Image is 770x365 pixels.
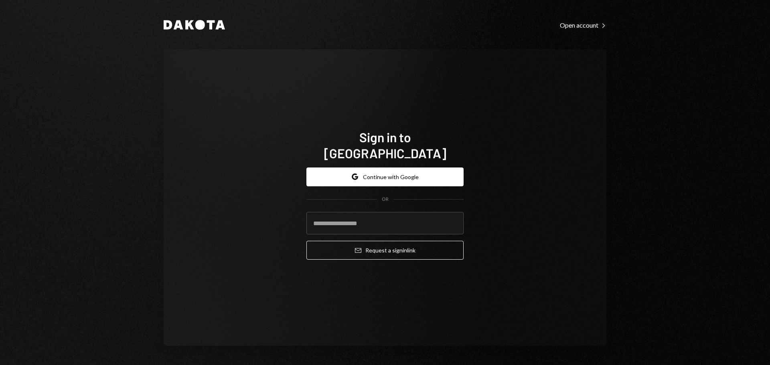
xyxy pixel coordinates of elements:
[306,129,464,161] h1: Sign in to [GEOGRAPHIC_DATA]
[560,21,606,29] div: Open account
[306,167,464,186] button: Continue with Google
[306,241,464,260] button: Request a signinlink
[382,196,389,203] div: OR
[560,20,606,29] a: Open account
